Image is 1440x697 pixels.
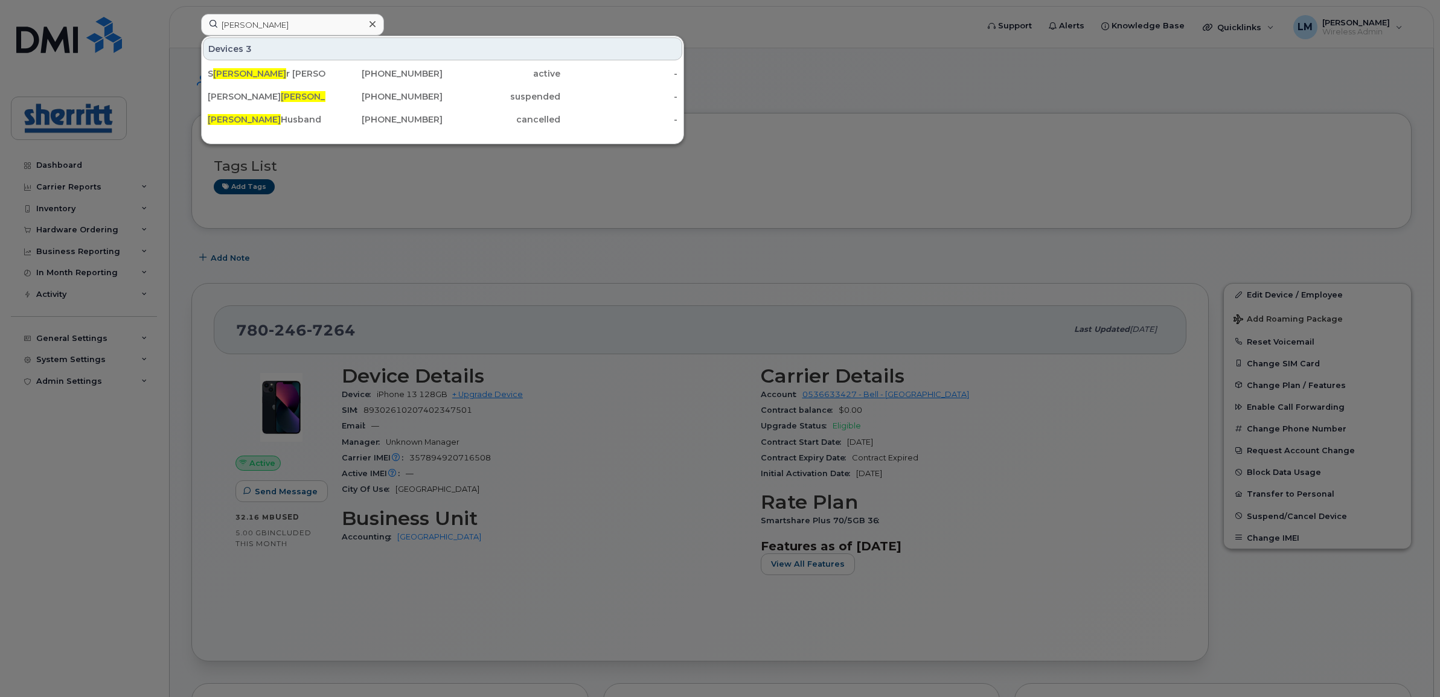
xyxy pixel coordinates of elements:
[443,113,560,126] div: cancelled
[208,113,325,126] div: Husband
[213,68,286,79] span: [PERSON_NAME]
[203,86,682,107] a: [PERSON_NAME][PERSON_NAME][PHONE_NUMBER]suspended-
[443,91,560,103] div: suspended
[203,63,682,84] a: S[PERSON_NAME]r [PERSON_NAME][PHONE_NUMBER]active-
[281,91,354,102] span: [PERSON_NAME]
[560,68,678,80] div: -
[208,68,325,80] div: S r [PERSON_NAME]
[208,114,281,125] span: [PERSON_NAME]
[560,91,678,103] div: -
[325,68,443,80] div: [PHONE_NUMBER]
[203,37,682,60] div: Devices
[325,113,443,126] div: [PHONE_NUMBER]
[443,68,560,80] div: active
[208,91,325,103] div: [PERSON_NAME]
[246,43,252,55] span: 3
[560,113,678,126] div: -
[203,109,682,130] a: [PERSON_NAME]Husband[PHONE_NUMBER]cancelled-
[325,91,443,103] div: [PHONE_NUMBER]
